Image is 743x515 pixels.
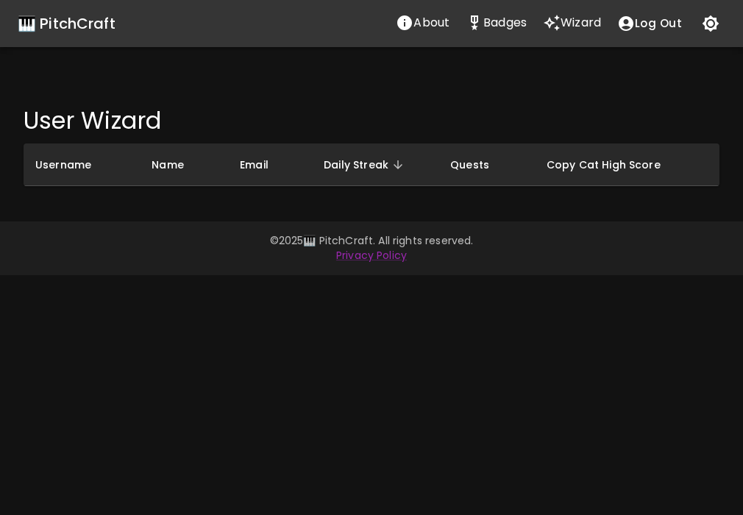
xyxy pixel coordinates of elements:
[535,8,609,38] button: Wizard
[450,156,508,174] span: Quests
[336,248,407,263] a: Privacy Policy
[240,156,288,174] span: Email
[152,156,203,174] span: Name
[24,106,719,135] h4: User Wizard
[458,8,535,39] a: Stats
[483,14,527,32] p: Badges
[324,156,408,174] span: Daily Streak
[413,14,449,32] p: About
[388,8,458,38] button: About
[561,14,601,32] p: Wizard
[458,8,535,38] button: Stats
[18,233,725,248] p: © 2025 🎹 PitchCraft. All rights reserved.
[535,8,609,39] a: Wizard
[18,12,115,35] a: 🎹 PitchCraft
[35,156,110,174] span: Username
[609,8,690,39] button: account of current user
[547,156,680,174] span: Copy Cat High Score
[388,8,458,39] a: About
